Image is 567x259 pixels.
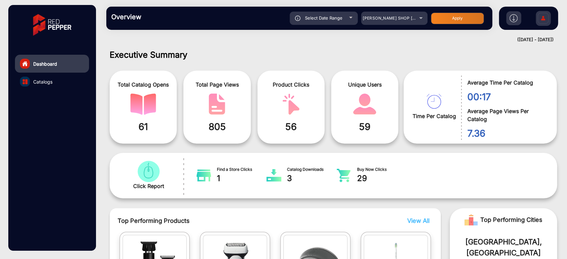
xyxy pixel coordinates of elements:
[467,90,547,104] span: 00:17
[295,16,301,21] img: icon
[464,213,478,227] img: Rank image
[406,216,428,225] button: View All
[118,216,357,225] span: Top Performing Products
[278,94,304,115] img: catalog
[28,8,76,41] img: vmg-logo
[217,166,266,172] span: Find a Store Clicks
[467,126,547,140] span: 7.36
[196,169,211,182] img: catalog
[33,78,52,85] span: Catalogs
[136,161,161,182] img: catalog
[110,50,557,60] h1: Executive Summary
[426,94,441,109] img: catalog
[266,169,281,182] img: catalog
[204,94,230,115] img: catalog
[115,120,172,134] span: 61
[287,166,336,172] span: Catalog Downloads
[133,182,164,190] span: Click Report
[431,13,484,24] button: Apply
[336,120,393,134] span: 59
[188,120,245,134] span: 805
[510,14,518,22] img: h2download.svg
[480,213,542,227] span: Top Performing Cities
[130,94,156,115] img: catalog
[305,15,342,21] span: Select Date Range
[407,217,429,224] span: View All
[23,79,28,84] img: catalog
[100,36,554,43] div: ([DATE] - [DATE])
[262,120,320,134] span: 56
[15,55,89,73] a: Dashboard
[357,172,406,184] span: 29
[217,172,266,184] span: 1
[460,236,547,258] div: [GEOGRAPHIC_DATA], [GEOGRAPHIC_DATA]
[115,81,172,89] span: Total Catalog Opens
[336,169,351,182] img: catalog
[467,79,547,87] span: Average Time Per Catalog
[287,172,336,184] span: 3
[363,16,454,21] span: [PERSON_NAME] SHOP [GEOGRAPHIC_DATA]
[188,81,245,89] span: Total Page Views
[467,107,547,123] span: Average Page Views Per Catalog
[536,8,550,31] img: Sign%20Up.svg
[111,13,204,21] h3: Overview
[336,81,393,89] span: Unique Users
[357,166,406,172] span: Buy Now Clicks
[15,73,89,91] a: Catalogs
[352,94,378,115] img: catalog
[33,60,57,67] span: Dashboard
[262,81,320,89] span: Product Clicks
[22,61,28,67] img: home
